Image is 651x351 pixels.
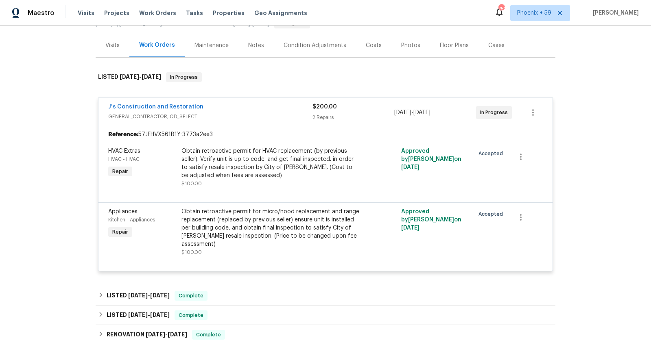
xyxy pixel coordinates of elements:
[98,127,553,142] div: 57JFHVX561B1Y-3773a2ee3
[175,292,207,300] span: Complete
[128,292,170,298] span: -
[517,9,551,17] span: Phoenix + 59
[150,312,170,318] span: [DATE]
[478,210,506,218] span: Accepted
[181,250,202,255] span: $100.00
[146,331,165,337] span: [DATE]
[175,311,207,319] span: Complete
[366,41,382,50] div: Costs
[96,305,555,325] div: LISTED [DATE]-[DATE]Complete
[394,110,411,115] span: [DATE]
[107,330,187,340] h6: RENOVATION
[96,325,555,344] div: RENOVATION [DATE]-[DATE]Complete
[181,147,360,180] div: Obtain retroactive permit for HVAC replacement (by previous seller). Verify unit is up to code. a...
[312,104,337,110] span: $200.00
[478,149,506,158] span: Accepted
[108,104,203,110] a: J's Construction and Restoration
[590,9,639,17] span: [PERSON_NAME]
[105,41,120,50] div: Visits
[96,64,555,90] div: LISTED [DATE]-[DATE]In Progress
[108,130,138,139] b: Reference:
[78,9,94,17] span: Visits
[120,74,161,80] span: -
[252,21,269,26] span: [DATE]
[181,181,202,186] span: $100.00
[108,113,312,121] span: GENERAL_CONTRACTOR, OD_SELECT
[108,157,140,162] span: HVAC - HVAC
[401,148,461,170] span: Approved by [PERSON_NAME] on
[488,41,505,50] div: Cases
[394,108,430,117] span: -
[139,9,176,17] span: Work Orders
[181,208,360,248] div: Obtain retroactive permit for micro/hood replacement and range replacement (replaced by previous ...
[150,292,170,298] span: [DATE]
[498,5,504,13] div: 752
[213,9,245,17] span: Properties
[107,291,170,301] h6: LISTED
[413,110,430,115] span: [DATE]
[139,41,175,49] div: Work Orders
[109,228,131,236] span: Repair
[254,9,307,17] span: Geo Assignments
[248,41,264,50] div: Notes
[480,108,511,117] span: In Progress
[168,331,187,337] span: [DATE]
[108,209,138,214] span: Appliances
[128,312,148,318] span: [DATE]
[109,167,131,175] span: Repair
[107,310,170,320] h6: LISTED
[104,9,129,17] span: Projects
[401,165,419,170] span: [DATE]
[193,331,224,339] span: Complete
[98,72,161,82] h6: LISTED
[146,331,187,337] span: -
[233,21,269,26] span: -
[128,292,148,298] span: [DATE]
[96,21,113,26] span: [DATE]
[96,286,555,305] div: LISTED [DATE]-[DATE]Complete
[284,41,346,50] div: Condition Adjustments
[401,225,419,231] span: [DATE]
[233,21,250,26] span: [DATE]
[142,74,161,80] span: [DATE]
[215,21,310,26] span: Listed
[194,41,229,50] div: Maintenance
[28,9,55,17] span: Maestro
[401,41,420,50] div: Photos
[108,148,140,154] span: HVAC Extras
[120,74,139,80] span: [DATE]
[167,73,201,81] span: In Progress
[312,113,394,121] div: 2 Repairs
[440,41,469,50] div: Floor Plans
[108,217,155,222] span: Kitchen - Appliances
[128,312,170,318] span: -
[186,10,203,16] span: Tasks
[401,209,461,231] span: Approved by [PERSON_NAME] on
